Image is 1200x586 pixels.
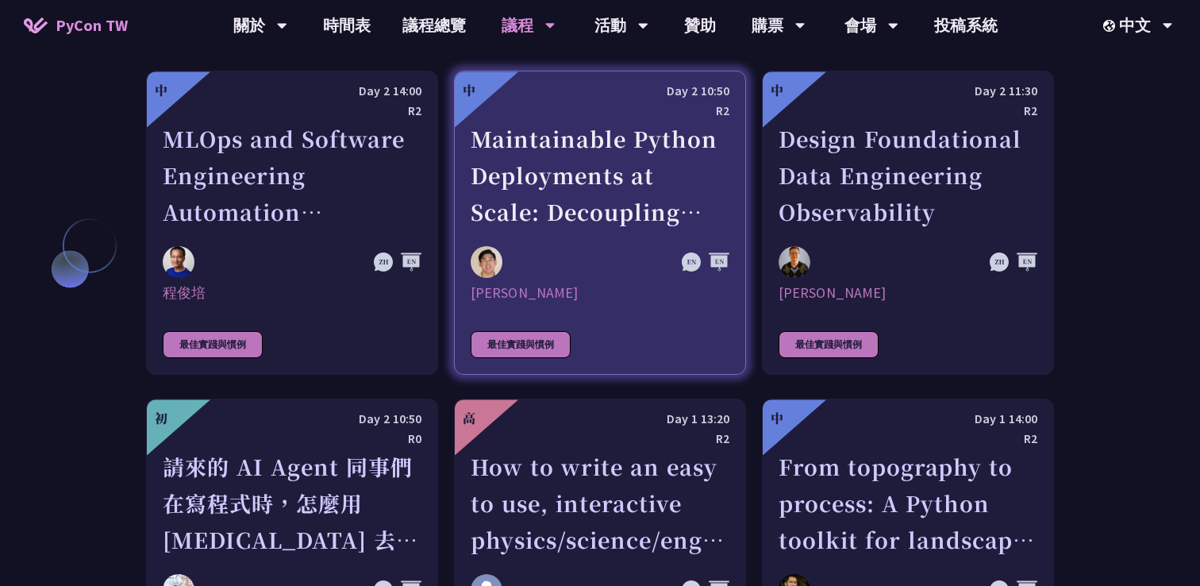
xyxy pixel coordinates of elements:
[463,81,475,100] div: 中
[771,409,783,428] div: 中
[771,81,783,100] div: 中
[779,121,1037,230] div: Design Foundational Data Engineering Observability
[155,409,167,428] div: 初
[163,283,421,303] div: 程俊培
[471,81,729,101] div: Day 2 10:50
[163,409,421,429] div: Day 2 10:50
[163,246,194,278] img: 程俊培
[163,331,263,358] div: 最佳實踐與慣例
[779,283,1037,303] div: [PERSON_NAME]
[163,81,421,101] div: Day 2 14:00
[471,121,729,230] div: Maintainable Python Deployments at Scale: Decoupling Build from Runtime
[779,246,810,278] img: Shuhsi Lin
[779,101,1037,121] div: R2
[163,449,421,558] div: 請來的 AI Agent 同事們在寫程式時，怎麼用 [MEDICAL_DATA] 去除各種幻想與盲點
[1103,20,1119,32] img: Locale Icon
[779,331,879,358] div: 最佳實踐與慣例
[471,101,729,121] div: R2
[24,17,48,33] img: Home icon of PyCon TW 2025
[463,409,475,428] div: 高
[454,71,746,375] a: 中 Day 2 10:50 R2 Maintainable Python Deployments at Scale: Decoupling Build from Runtime Justin L...
[471,429,729,449] div: R2
[163,121,421,230] div: MLOps and Software Engineering Automation Challenges in Production
[163,429,421,449] div: R0
[779,429,1037,449] div: R2
[779,81,1037,101] div: Day 2 11:30
[779,409,1037,429] div: Day 1 14:00
[471,246,502,278] img: Justin Lee
[471,409,729,429] div: Day 1 13:20
[163,101,421,121] div: R2
[8,6,144,45] a: PyCon TW
[471,283,729,303] div: [PERSON_NAME]
[762,71,1054,375] a: 中 Day 2 11:30 R2 Design Foundational Data Engineering Observability Shuhsi Lin [PERSON_NAME] 最佳實踐與慣例
[471,449,729,558] div: How to write an easy to use, interactive physics/science/engineering simulator leveraging ctypes,...
[146,71,438,375] a: 中 Day 2 14:00 R2 MLOps and Software Engineering Automation Challenges in Production 程俊培 程俊培 最佳實踐與慣例
[155,81,167,100] div: 中
[779,449,1037,558] div: From topography to process: A Python toolkit for landscape evolution analysis
[471,331,571,358] div: 最佳實踐與慣例
[56,13,128,37] span: PyCon TW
